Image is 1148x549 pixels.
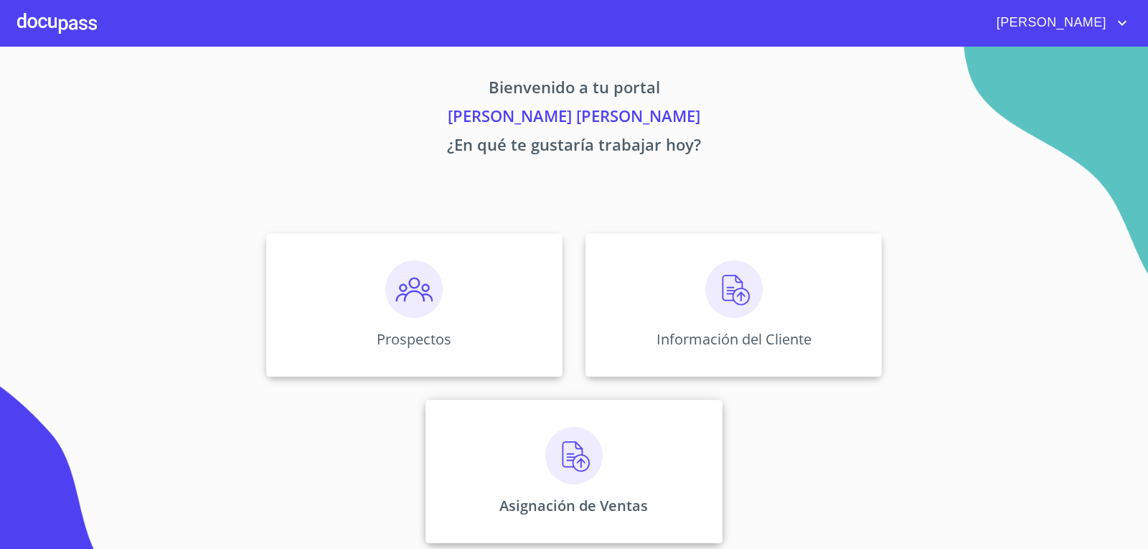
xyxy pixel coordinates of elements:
[132,75,1016,104] p: Bienvenido a tu portal
[132,104,1016,133] p: [PERSON_NAME] [PERSON_NAME]
[545,427,603,484] img: carga.png
[385,261,443,318] img: prospectos.png
[986,11,1114,34] span: [PERSON_NAME]
[377,329,451,349] p: Prospectos
[657,329,811,349] p: Información del Cliente
[132,133,1016,161] p: ¿En qué te gustaría trabajar hoy?
[986,11,1131,34] button: account of current user
[705,261,763,318] img: carga.png
[499,496,648,515] p: Asignación de Ventas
